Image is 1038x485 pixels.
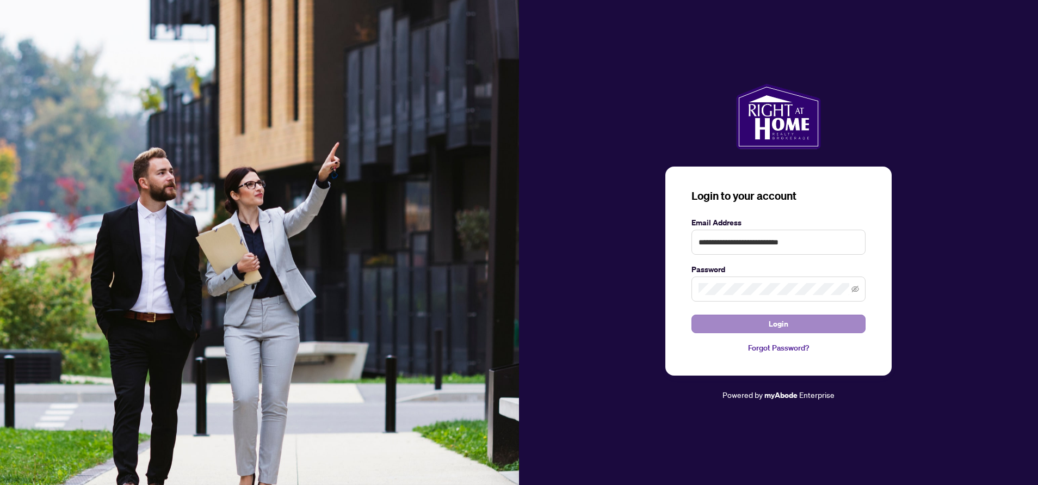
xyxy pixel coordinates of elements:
[722,390,763,400] span: Powered by
[736,84,820,149] img: ma-logo
[691,263,866,275] label: Password
[691,315,866,333] button: Login
[769,315,788,333] span: Login
[691,342,866,354] a: Forgot Password?
[764,389,798,401] a: myAbode
[691,217,866,229] label: Email Address
[851,285,859,293] span: eye-invisible
[799,390,835,400] span: Enterprise
[691,188,866,204] h3: Login to your account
